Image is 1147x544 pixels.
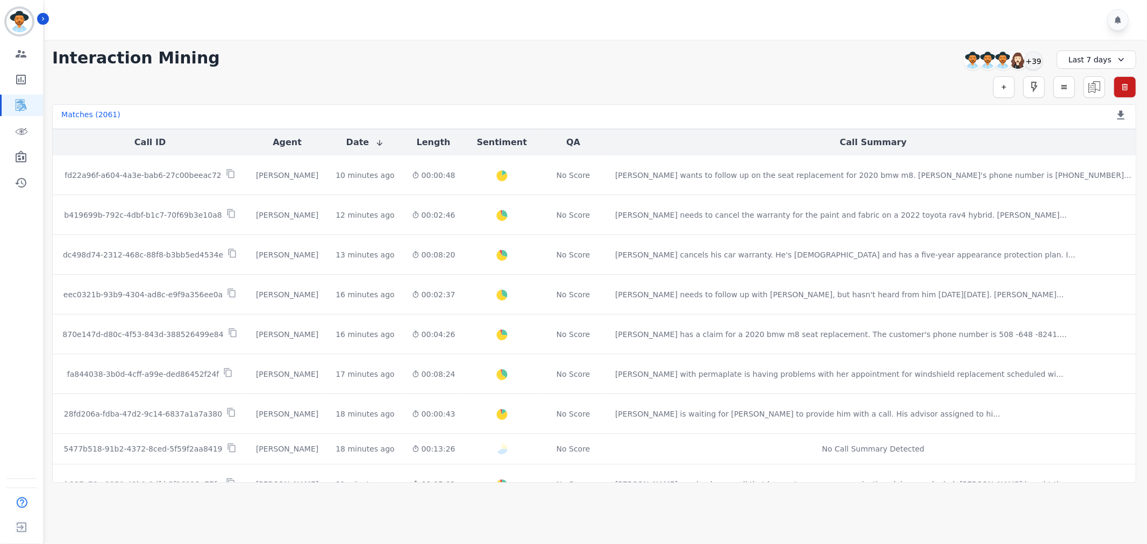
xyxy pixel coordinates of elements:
[412,170,455,181] div: 00:00:48
[412,443,455,454] div: 00:13:26
[477,136,527,149] button: Sentiment
[615,479,1099,490] div: [PERSON_NAME] received an email that her car's appearance projection claim was denied. [PERSON_NA...
[65,479,221,490] p: b337c78a-3350-48b9-8dfd-5f36919e77fe
[557,369,590,380] div: No Score
[134,136,166,149] button: Call ID
[256,170,318,181] div: [PERSON_NAME]
[52,48,220,68] h1: Interaction Mining
[336,369,394,380] div: 17 minutes ago
[615,249,1075,260] div: [PERSON_NAME] cancels his car warranty. He's [DEMOGRAPHIC_DATA] and has a five-year appearance pr...
[412,249,455,260] div: 00:08:20
[557,443,590,454] div: No Score
[256,210,318,220] div: [PERSON_NAME]
[557,329,590,340] div: No Score
[64,443,223,454] p: 5477b518-91b2-4372-8ced-5f59f2aa8419
[346,136,384,149] button: Date
[256,289,318,300] div: [PERSON_NAME]
[256,409,318,419] div: [PERSON_NAME]
[1024,52,1043,70] div: +39
[64,409,222,419] p: 28fd206a-fdba-47d2-9c14-6837a1a7a380
[557,210,590,220] div: No Score
[615,289,1064,300] div: [PERSON_NAME] needs to follow up with [PERSON_NAME], but hasn't heard from him [DATE][DATE]. [PER...
[256,369,318,380] div: [PERSON_NAME]
[273,136,302,149] button: Agent
[412,479,455,490] div: 00:05:02
[336,170,394,181] div: 10 minutes ago
[557,409,590,419] div: No Score
[63,249,223,260] p: dc498d74-2312-468c-88f8-b3bb5ed4534e
[67,369,219,380] p: fa844038-3b0d-4cff-a99e-ded86452f24f
[412,289,455,300] div: 00:02:37
[615,443,1131,454] div: No Call Summary Detected
[336,443,394,454] div: 18 minutes ago
[615,409,1000,419] div: [PERSON_NAME] is waiting for [PERSON_NAME] to provide him with a call. His advisor assigned to hi...
[64,210,222,220] p: b419699b-792c-4dbf-b1c7-70f69b3e10a8
[840,136,907,149] button: Call Summary
[6,9,32,34] img: Bordered avatar
[417,136,451,149] button: Length
[412,409,455,419] div: 00:00:43
[336,249,394,260] div: 13 minutes ago
[557,170,590,181] div: No Score
[615,329,1067,340] div: [PERSON_NAME] has a claim for a 2020 bmw m8 seat replacement. The customer's phone number is 508 ...
[615,210,1067,220] div: [PERSON_NAME] needs to cancel the warranty for the paint and fabric on a 2022 toyota rav4 hybrid....
[62,329,223,340] p: 870e147d-d80c-4f53-843d-388526499e84
[61,109,120,124] div: Matches ( 2061 )
[336,409,394,419] div: 18 minutes ago
[557,289,590,300] div: No Score
[336,289,394,300] div: 16 minutes ago
[412,369,455,380] div: 00:08:24
[336,479,394,490] div: 21 minutes ago
[336,210,394,220] div: 12 minutes ago
[412,210,455,220] div: 00:02:46
[1057,51,1136,69] div: Last 7 days
[615,369,1064,380] div: [PERSON_NAME] with permaplate is having problems with her appointment for windshield replacement ...
[256,443,318,454] div: [PERSON_NAME]
[256,249,318,260] div: [PERSON_NAME]
[256,329,318,340] div: [PERSON_NAME]
[65,170,222,181] p: fd22a96f-a604-4a3e-bab6-27c00beeac72
[256,479,318,490] div: [PERSON_NAME]
[63,289,223,300] p: eec0321b-93b9-4304-ad8c-e9f9a356ee0a
[557,479,590,490] div: No Score
[336,329,394,340] div: 16 minutes ago
[557,249,590,260] div: No Score
[566,136,580,149] button: QA
[412,329,455,340] div: 00:04:26
[615,170,1131,181] div: [PERSON_NAME] wants to follow up on the seat replacement for 2020 bmw m8. [PERSON_NAME]'s phone n...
